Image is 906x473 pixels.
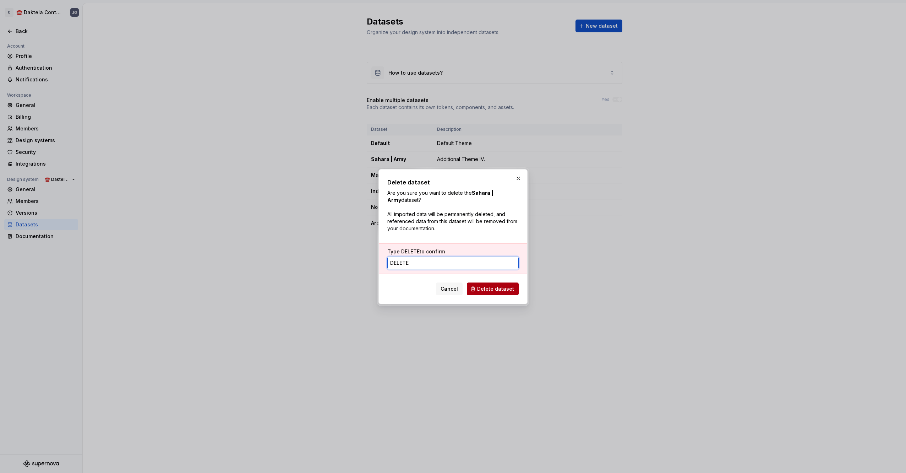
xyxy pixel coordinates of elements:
[387,257,519,269] input: DELETE
[477,285,514,292] span: Delete dataset
[441,285,458,292] span: Cancel
[436,283,463,295] button: Cancel
[387,248,445,255] label: Type to confirm
[401,248,420,254] span: DELETE
[387,190,493,203] strong: Sahara | Army
[387,189,519,232] p: Are you sure you want to delete the dataset? All imported data will be permanently deleted, and r...
[387,178,519,187] h2: Delete dataset
[467,283,519,295] button: Delete dataset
